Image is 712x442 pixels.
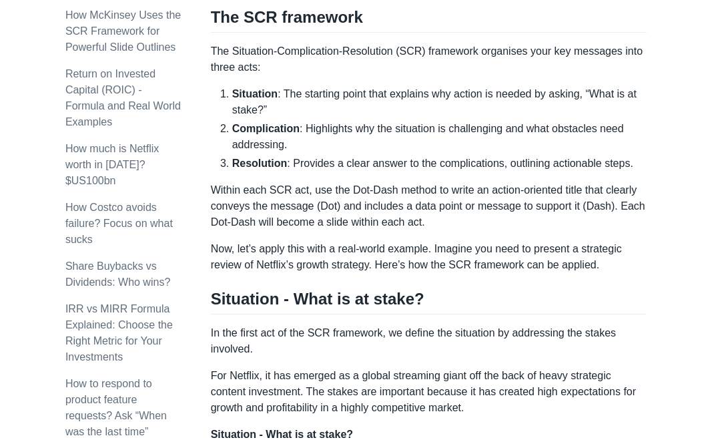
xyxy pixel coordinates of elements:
[211,429,353,440] strong: Situation - What is at stake?
[232,123,300,134] strong: Complication
[65,260,170,288] a: Share Buybacks vs Dividends: Who wins?
[65,68,181,128] a: Return on Invested Capital (ROIC) - Formula and Real World Examples
[211,241,647,273] p: Now, let’s apply this with a real-world example. Imagine you need to present a strategic review o...
[232,86,647,118] li: : The starting point that explains why action is needed by asking, “What is at stake?”
[211,325,647,357] p: In the first act of the SCR framework, we define the situation by addressing the stakes involved.
[232,88,278,99] strong: Situation
[211,368,647,416] p: For Netflix, it has emerged as a global streaming giant off the back of heavy strategic content i...
[232,156,647,172] li: : Provides a clear answer to the complications, outlining actionable steps.
[211,289,647,314] h2: Situation - What is at stake?
[65,202,173,245] a: How Costco avoids failure? Focus on what sucks
[211,182,647,230] p: Within each SCR act, use the Dot-Dash method to write an action-oriented title that clearly conve...
[211,7,647,33] h2: The SCR framework
[211,43,647,75] p: The Situation-Complication-Resolution (SCR) framework organises your key messages into three acts:
[65,378,167,437] a: How to respond to product feature requests? Ask “When was the last time”
[65,143,159,186] a: How much is Netflix worth in [DATE]? $US100bn
[232,121,647,153] li: : Highlights why the situation is challenging and what obstacles need addressing.
[65,303,173,363] a: IRR vs MIRR Formula Explained: Choose the Right Metric for Your Investments
[65,9,181,53] a: How McKinsey Uses the SCR Framework for Powerful Slide Outlines
[232,158,288,169] strong: Resolution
